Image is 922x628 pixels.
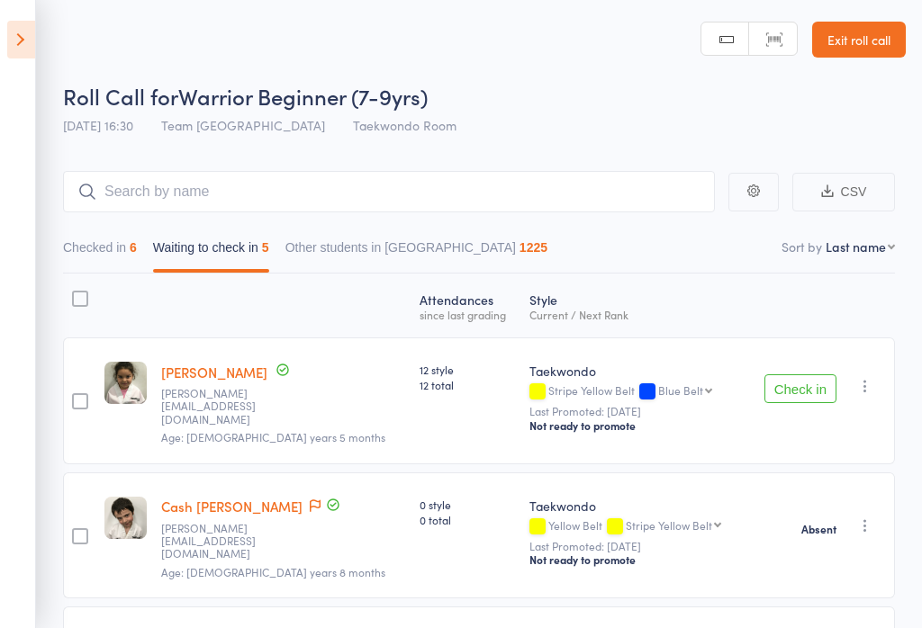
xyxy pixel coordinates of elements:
[420,377,514,392] span: 12 total
[529,519,738,534] div: Yellow Belt
[420,362,514,377] span: 12 style
[812,22,906,58] a: Exit roll call
[161,116,325,134] span: Team [GEOGRAPHIC_DATA]
[801,522,836,536] strong: Absent
[529,418,738,433] div: Not ready to promote
[161,387,278,426] small: james@jemhomes.com.au
[826,238,886,256] div: Last name
[420,309,514,320] div: since last grading
[412,282,521,329] div: Atten­dances
[420,497,514,512] span: 0 style
[285,231,547,273] button: Other students in [GEOGRAPHIC_DATA]1225
[520,240,547,255] div: 1225
[104,497,147,539] img: image1747118513.png
[529,405,738,417] small: Last Promoted: [DATE]
[63,81,178,111] span: Roll Call for
[353,116,456,134] span: Taekwondo Room
[792,173,895,211] button: CSV
[658,384,703,396] div: Blue Belt
[63,116,133,134] span: [DATE] 16:30
[529,497,738,515] div: Taekwondo
[178,81,428,111] span: Warrior Beginner (7-9yrs)
[161,429,385,444] span: Age: [DEMOGRAPHIC_DATA] years 5 months
[153,231,269,273] button: Waiting to check in5
[522,282,746,329] div: Style
[161,363,267,381] a: [PERSON_NAME]
[262,240,269,255] div: 5
[529,309,738,320] div: Current / Next Rank
[104,362,147,404] img: image1677646541.png
[161,564,385,579] span: Age: [DEMOGRAPHIC_DATA] years 8 months
[420,512,514,527] span: 0 total
[782,238,822,256] label: Sort by
[529,384,738,399] div: Stripe Yellow Belt
[764,374,836,403] button: Check in
[161,522,278,561] small: christy@ekga.com.au
[529,362,738,380] div: Taekwondo
[130,240,137,255] div: 6
[529,540,738,552] small: Last Promoted: [DATE]
[529,552,738,567] div: Not ready to promote
[161,497,303,516] a: Cash [PERSON_NAME]
[63,231,137,273] button: Checked in6
[626,519,712,531] div: Stripe Yellow Belt
[63,171,715,212] input: Search by name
